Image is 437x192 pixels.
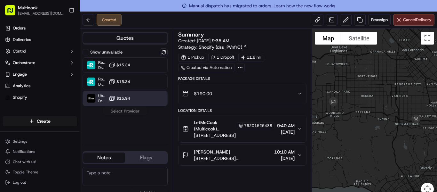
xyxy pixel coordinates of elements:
h3: Summary [178,32,204,38]
span: $15.34 [116,63,130,68]
button: Toggle Theme [3,168,77,177]
div: Favorites [3,108,77,118]
div: 1 Pickup [178,53,207,62]
a: 📗Knowledge Base [4,141,52,152]
button: Notes [83,153,125,163]
button: Chat with us! [3,157,77,166]
span: Log out [13,180,26,185]
button: LetMeCook (Multicook) [PERSON_NAME]76201525488[STREET_ADDRESS]9:40 AM[DATE] [179,115,306,142]
span: Uber [98,93,106,98]
button: $190.00 [179,83,306,104]
span: [DATE] [277,129,295,135]
p: Welcome 👋 [6,26,116,36]
a: Powered byPylon [45,144,77,149]
div: 11.8 mi [238,53,264,62]
span: Shopify (dss_PVnfrC) [199,44,242,50]
span: [PERSON_NAME] [194,149,230,155]
span: Dropoff ETA 50 minutes [98,98,106,104]
button: Reassign [368,14,391,26]
span: [DATE] [73,99,86,104]
div: Package Details [178,76,306,81]
button: Settings [3,137,77,146]
span: Deliveries [13,37,31,43]
span: Wisdom [PERSON_NAME] [20,99,68,104]
span: 76201525488 [244,123,272,128]
button: Create [3,116,77,126]
span: Roadie (P2P) [98,77,106,82]
button: Multicook[EMAIL_ADDRESS][DOMAIN_NAME] [3,3,66,18]
img: Wisdom Oko [6,111,17,123]
span: Orchestrate [13,60,35,66]
button: $15.94 [109,95,130,102]
span: • [69,117,72,122]
a: Created via Automation [178,63,234,72]
span: [DATE] [274,155,295,162]
button: Engage [3,69,77,79]
span: 9:40 AM [277,122,295,129]
a: Shopify (dss_PVnfrC) [199,44,247,50]
button: Orchestrate [3,58,77,68]
div: 1 Dropoff [208,53,237,62]
img: 1736555255976-a54dd68f-1ca7-489b-9aae-adbdc363a1c4 [13,117,18,122]
input: Got a question? Start typing here... [17,41,115,48]
img: Nash [6,6,19,19]
span: $15.34 [116,79,130,84]
a: 💻API Documentation [52,141,105,152]
span: Control [13,48,26,54]
button: Show satellite imagery [341,32,377,45]
span: [DATE] [73,117,86,122]
img: Roadie (P2P) [87,78,95,86]
span: $15.94 [116,96,130,101]
button: Multicook [18,4,38,11]
span: $190.00 [194,90,212,97]
label: Show unavailable [90,49,123,55]
button: Log out [3,178,77,187]
img: Shopify logo [5,95,10,100]
div: Location Details [178,108,306,113]
button: [EMAIL_ADDRESS][DOMAIN_NAME] [18,11,64,16]
img: Wisdom Oko [6,93,17,106]
span: Dropoff ETA - [98,82,106,87]
button: Control [3,46,77,56]
button: Flags [125,153,167,163]
img: Uber [87,94,95,103]
span: Orders [13,25,26,31]
span: Engage [13,71,27,77]
button: Quotes [83,33,167,43]
span: Settings [13,139,27,144]
img: 1736555255976-a54dd68f-1ca7-489b-9aae-adbdc363a1c4 [6,61,18,73]
span: Manual dispatch has migrated to orders. Learn how the new flow works [182,3,335,9]
div: We're available if you need us! [29,68,88,73]
button: Notifications [3,147,77,156]
span: Toggle Theme [13,170,38,175]
span: Reassign [371,17,388,23]
img: 1736555255976-a54dd68f-1ca7-489b-9aae-adbdc363a1c4 [13,100,18,105]
span: Notifications [13,149,35,154]
img: 8571987876998_91fb9ceb93ad5c398215_72.jpg [13,61,25,73]
button: $15.34 [109,62,130,68]
span: [STREET_ADDRESS][PERSON_NAME] [194,155,272,162]
button: [PERSON_NAME][STREET_ADDRESS][PERSON_NAME]10:10 AM[DATE] [179,145,306,165]
span: [STREET_ADDRESS] [194,132,274,138]
span: Roadie Rush (P2P) [98,60,106,65]
span: Created: [178,38,229,44]
button: Toggle fullscreen view [421,32,434,45]
span: Shopify [13,95,27,100]
div: Strategy: [178,44,247,50]
button: Show street map [315,32,341,45]
div: Past conversations [6,83,43,88]
div: Start new chat [29,61,105,68]
button: Start new chat [109,63,116,71]
button: See all [99,82,116,90]
img: Roadie Rush (P2P) [87,61,95,69]
span: Create [37,118,51,124]
span: 10:10 AM [274,149,295,155]
a: Shopify [3,92,77,103]
a: Orders [3,23,77,33]
span: [DATE] 9:35 AM [197,38,229,44]
span: LetMeCook (Multicook) [PERSON_NAME] [194,119,235,132]
span: Dropoff ETA - [98,65,106,70]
